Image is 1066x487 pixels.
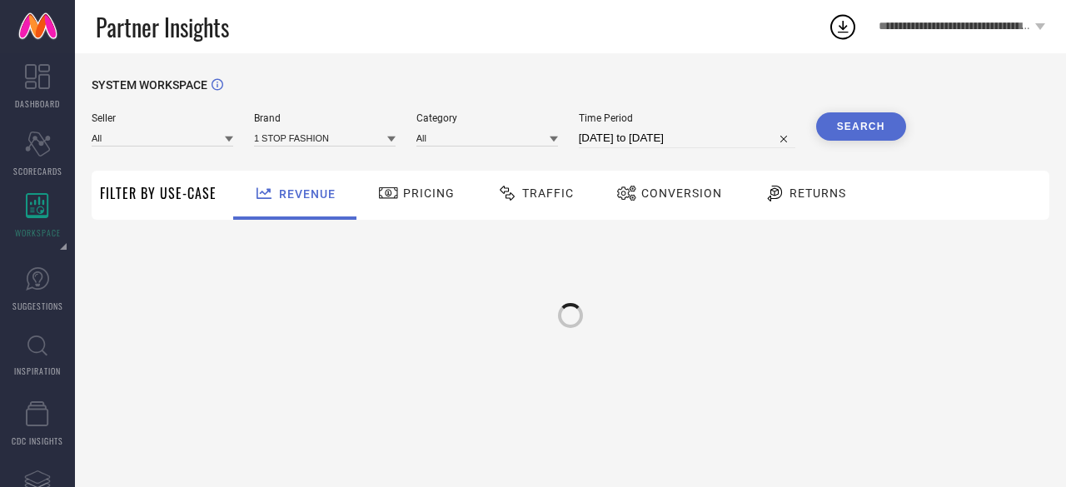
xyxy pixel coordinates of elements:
[790,186,846,200] span: Returns
[522,186,574,200] span: Traffic
[15,97,60,110] span: DASHBOARD
[96,10,229,44] span: Partner Insights
[579,112,795,124] span: Time Period
[14,365,61,377] span: INSPIRATION
[641,186,722,200] span: Conversion
[13,165,62,177] span: SCORECARDS
[12,435,63,447] span: CDC INSIGHTS
[15,226,61,239] span: WORKSPACE
[254,112,396,124] span: Brand
[816,112,906,141] button: Search
[579,128,795,148] input: Select time period
[92,78,207,92] span: SYSTEM WORKSPACE
[403,186,455,200] span: Pricing
[100,183,217,203] span: Filter By Use-Case
[828,12,858,42] div: Open download list
[279,187,336,201] span: Revenue
[416,112,558,124] span: Category
[12,300,63,312] span: SUGGESTIONS
[92,112,233,124] span: Seller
